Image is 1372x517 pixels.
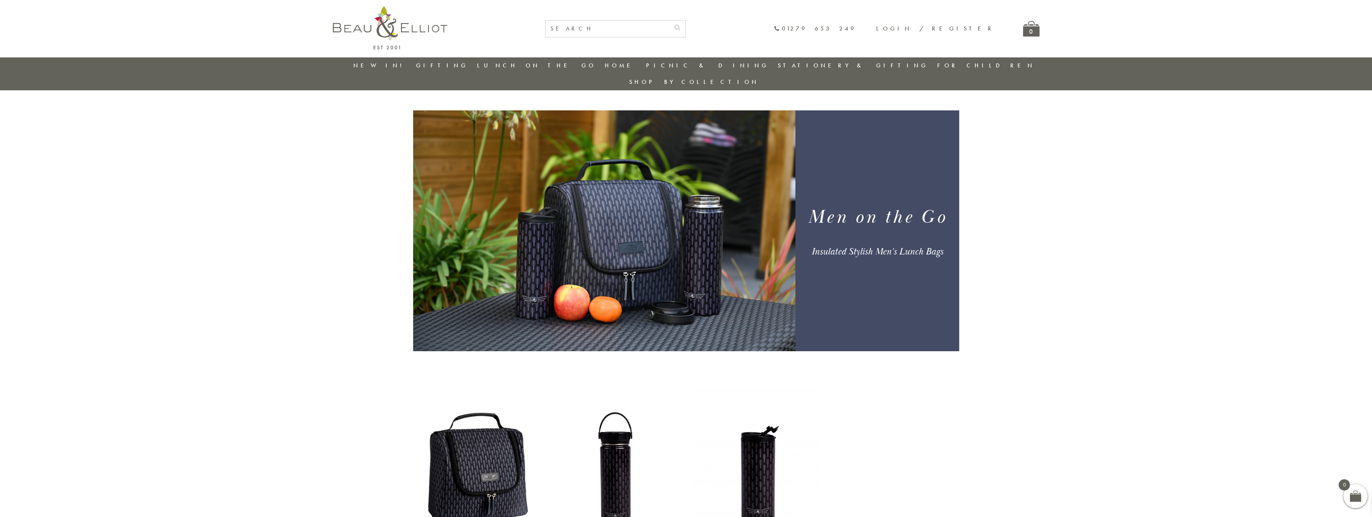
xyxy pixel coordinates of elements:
[353,61,407,69] a: New in!
[629,78,759,86] a: Shop by collection
[805,246,949,258] div: Insulated Stylish Men's Lunch Bags
[937,61,1035,69] a: For Children
[646,61,769,69] a: Picnic & Dining
[1339,479,1350,491] span: 0
[1023,21,1040,37] a: 0
[477,61,596,69] a: Lunch On The Go
[805,205,949,230] h1: Men on the Go
[333,6,447,49] img: logo
[774,25,856,32] a: 01279 653 249
[416,61,468,69] a: Gifting
[605,61,637,69] a: Home
[778,61,928,69] a: Stationery & Gifting
[546,20,669,37] input: SEARCH
[413,110,795,351] img: Insulated Lunch Bags For Men - Stylish Men's Lunch Bags
[876,24,995,33] a: Login / Register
